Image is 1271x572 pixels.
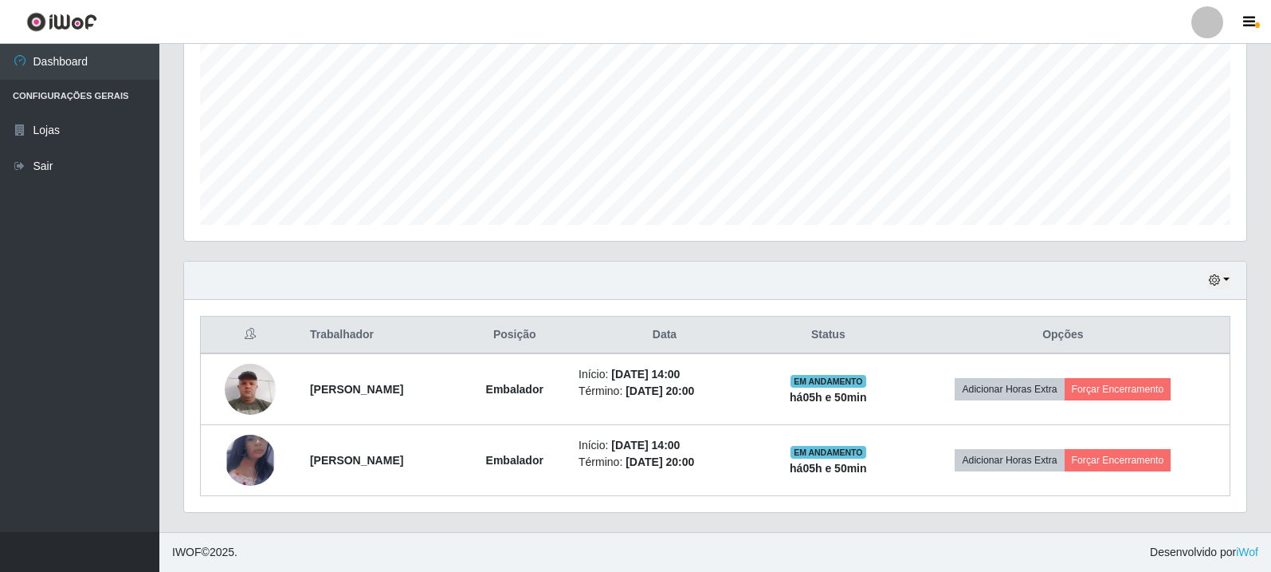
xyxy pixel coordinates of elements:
time: [DATE] 14:00 [611,368,680,381]
span: EM ANDAMENTO [790,446,866,459]
th: Trabalhador [300,317,461,354]
th: Posição [460,317,569,354]
li: Início: [579,366,751,383]
strong: há 05 h e 50 min [790,462,867,475]
span: Desenvolvido por [1150,544,1258,561]
th: Status [760,317,896,354]
time: [DATE] 14:00 [611,439,680,452]
button: Forçar Encerramento [1065,378,1171,400]
li: Término: [579,454,751,471]
span: © 2025 . [172,544,237,561]
button: Adicionar Horas Extra [955,449,1064,471]
th: Opções [896,317,1230,354]
strong: Embalador [486,454,543,467]
button: Adicionar Horas Extra [955,378,1064,400]
span: IWOF [172,546,202,558]
strong: Embalador [486,383,543,396]
strong: [PERSON_NAME] [310,454,403,467]
time: [DATE] 20:00 [626,385,694,397]
a: iWof [1236,546,1258,558]
th: Data [569,317,760,354]
span: EM ANDAMENTO [790,375,866,388]
img: CoreUI Logo [26,12,97,32]
li: Término: [579,383,751,400]
time: [DATE] 20:00 [626,456,694,468]
li: Início: [579,437,751,454]
strong: há 05 h e 50 min [790,391,867,404]
strong: [PERSON_NAME] [310,383,403,396]
img: 1748046228717.jpeg [225,419,276,502]
img: 1709375112510.jpeg [225,355,276,423]
button: Forçar Encerramento [1065,449,1171,471]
